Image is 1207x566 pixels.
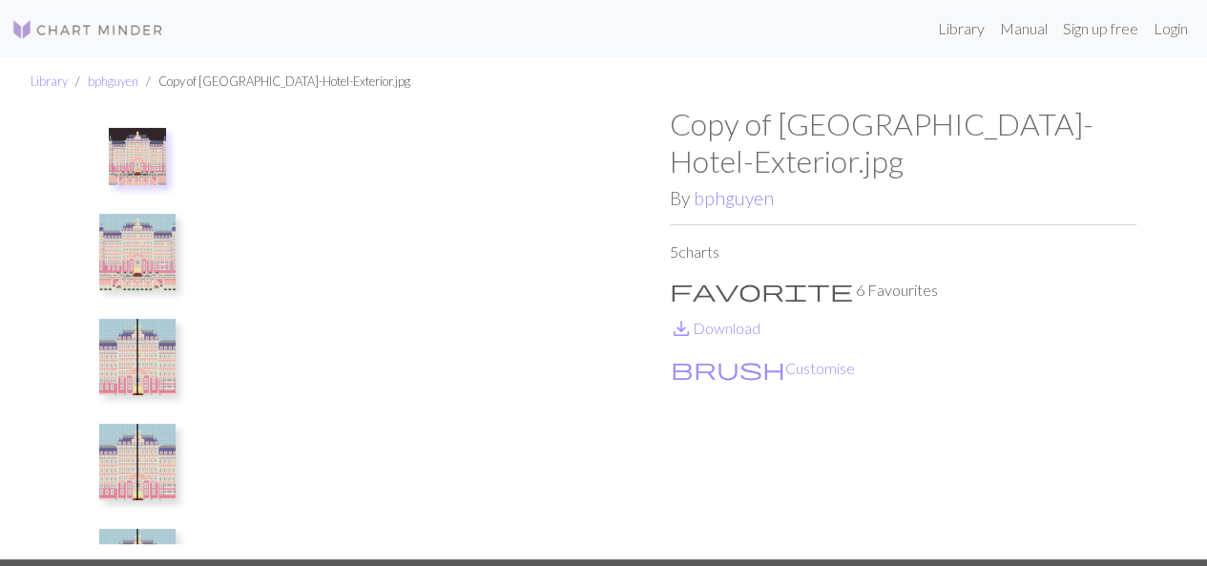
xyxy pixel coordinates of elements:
a: Library [31,73,68,89]
span: brush [671,355,785,382]
h2: By [670,187,1136,209]
a: DownloadDownload [670,319,760,337]
a: bphguyen [88,73,138,89]
li: Copy of [GEOGRAPHIC_DATA]-Hotel-Exterior.jpg [138,73,410,91]
a: bphguyen [694,187,774,209]
i: Favourite [670,279,853,302]
img: Copy of gbhotel [99,214,176,290]
img: Logo [11,18,164,41]
a: Manual [992,10,1055,48]
img: gbhotel [203,106,670,558]
a: Library [930,10,992,48]
p: 6 Favourites [670,279,1136,302]
p: 5 charts [670,241,1136,263]
h1: Copy of [GEOGRAPHIC_DATA]-Hotel-Exterior.jpg [670,106,1136,179]
i: Download [670,317,693,340]
img: gbhotel [109,128,166,185]
a: Sign up free [1055,10,1146,48]
img: GBHotel graph (copy) [99,319,176,395]
button: CustomiseCustomise [670,356,856,381]
i: Customise [671,357,785,380]
a: Login [1146,10,1196,48]
img: Copy of GBHotel graph (copy) [99,424,176,500]
span: favorite [670,277,853,304]
span: save_alt [670,315,693,342]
